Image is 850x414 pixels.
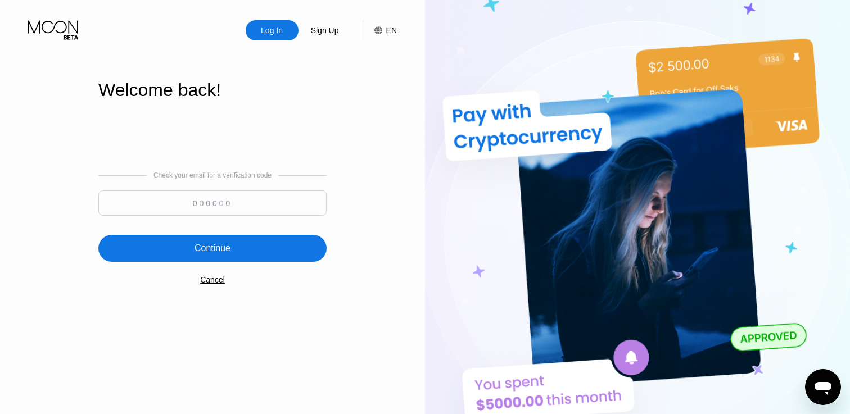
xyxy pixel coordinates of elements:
iframe: Button to launch messaging window [805,369,841,405]
div: EN [363,20,397,40]
div: Sign Up [299,20,351,40]
div: Cancel [200,275,225,284]
div: Sign Up [310,25,340,36]
div: Continue [195,243,230,254]
div: Check your email for a verification code [153,171,272,179]
div: Log In [246,20,299,40]
div: Log In [260,25,284,36]
div: Welcome back! [98,80,327,101]
input: 000000 [98,190,327,216]
div: EN [386,26,397,35]
div: Continue [98,235,327,262]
